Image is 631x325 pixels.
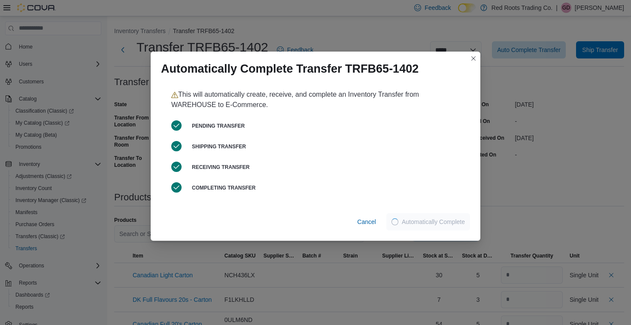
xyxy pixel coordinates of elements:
p: This will automatically create, receive, and complete an Inventory Transfer from WAREHOUSE to E-C... [171,89,460,110]
span: Cancel [357,218,376,226]
button: Closes this modal window [468,53,479,64]
h6: Completing Transfer [192,184,460,191]
h6: Receiving Transfer [192,164,460,171]
h6: Pending Transfer [192,123,460,129]
button: Cancel [354,213,379,230]
span: Automatically Complete [402,218,465,226]
span: Loading [391,218,398,225]
button: LoadingAutomatically Complete [386,213,470,230]
h1: Automatically Complete Transfer TRFB65-1402 [161,62,419,76]
h6: Shipping Transfer [192,143,460,150]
